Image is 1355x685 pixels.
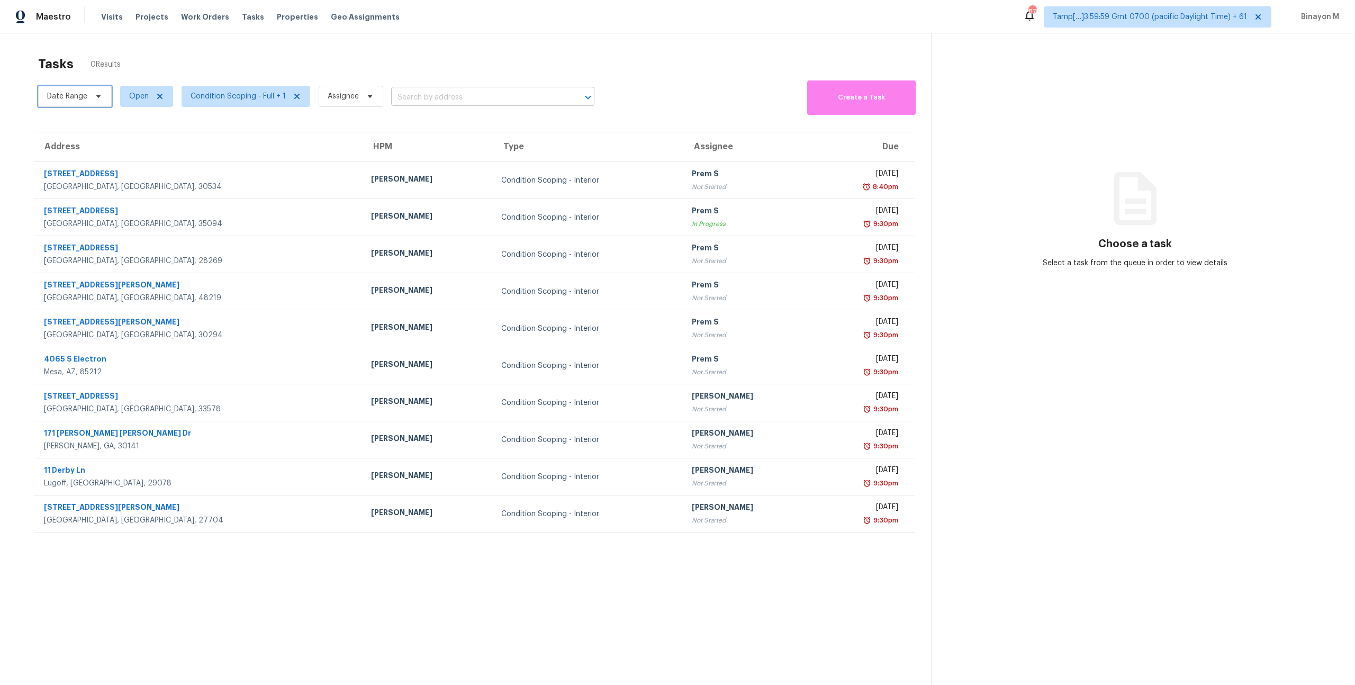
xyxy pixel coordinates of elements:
img: Overdue Alarm Icon [863,478,871,489]
div: Prem S [692,317,805,330]
div: Prem S [692,168,805,182]
img: Overdue Alarm Icon [863,219,871,229]
div: [PERSON_NAME] [371,174,484,187]
div: [GEOGRAPHIC_DATA], [GEOGRAPHIC_DATA], 30534 [44,182,354,192]
div: [GEOGRAPHIC_DATA], [GEOGRAPHIC_DATA], 48219 [44,293,354,303]
img: Overdue Alarm Icon [863,515,871,526]
div: [GEOGRAPHIC_DATA], [GEOGRAPHIC_DATA], 35094 [44,219,354,229]
div: Condition Scoping - Interior [501,175,675,186]
div: Lugoff, [GEOGRAPHIC_DATA], 29078 [44,478,354,489]
div: Select a task from the queue in order to view details [1034,258,1237,268]
div: Not Started [692,478,805,489]
div: [STREET_ADDRESS] [44,391,354,404]
input: Search by address [391,89,565,106]
span: Create a Task [812,92,910,104]
div: Not Started [692,515,805,526]
div: [GEOGRAPHIC_DATA], [GEOGRAPHIC_DATA], 28269 [44,256,354,266]
div: Not Started [692,367,805,377]
div: [DATE] [822,242,898,256]
img: Overdue Alarm Icon [863,256,871,266]
span: 0 Results [91,59,121,70]
div: 9:30pm [871,478,898,489]
div: 8:40pm [871,182,898,192]
th: Address [34,132,363,162]
div: 11 Derby Ln [44,465,354,478]
div: [DATE] [822,391,898,404]
span: Work Orders [181,12,229,22]
th: Due [814,132,915,162]
div: [PERSON_NAME] [371,322,484,335]
div: Prem S [692,205,805,219]
span: Properties [277,12,318,22]
span: Tasks [242,13,264,21]
div: [PERSON_NAME] [692,465,805,478]
div: [GEOGRAPHIC_DATA], [GEOGRAPHIC_DATA], 27704 [44,515,354,526]
span: Date Range [47,91,87,102]
div: Prem S [692,354,805,367]
div: Not Started [692,441,805,452]
div: Condition Scoping - Interior [501,472,675,482]
div: [GEOGRAPHIC_DATA], [GEOGRAPHIC_DATA], 30294 [44,330,354,340]
img: Overdue Alarm Icon [863,293,871,303]
div: Not Started [692,293,805,303]
h2: Tasks [38,59,74,69]
div: [DATE] [822,280,898,293]
button: Create a Task [807,80,916,115]
div: [STREET_ADDRESS][PERSON_NAME] [44,317,354,330]
button: Open [581,90,595,105]
div: [DATE] [822,502,898,515]
div: [PERSON_NAME] [371,248,484,261]
div: [PERSON_NAME] [692,428,805,441]
div: 9:30pm [871,256,898,266]
img: Overdue Alarm Icon [862,182,871,192]
th: Type [493,132,683,162]
span: Tamp[…]3:59:59 Gmt 0700 (pacific Daylight Time) + 61 [1053,12,1247,22]
div: [STREET_ADDRESS] [44,242,354,256]
span: Assignee [328,91,359,102]
img: Overdue Alarm Icon [863,367,871,377]
h3: Choose a task [1098,239,1172,249]
div: 9:30pm [871,330,898,340]
span: Visits [101,12,123,22]
div: 872 [1028,6,1036,17]
img: Overdue Alarm Icon [863,441,871,452]
div: [STREET_ADDRESS] [44,205,354,219]
div: [PERSON_NAME] [371,359,484,372]
div: 4065 S Electron [44,354,354,367]
img: Overdue Alarm Icon [863,330,871,340]
div: [PERSON_NAME] [371,285,484,298]
div: [PERSON_NAME] [371,396,484,409]
div: [DATE] [822,317,898,330]
div: Prem S [692,242,805,256]
span: Geo Assignments [331,12,400,22]
div: 9:30pm [871,367,898,377]
div: Condition Scoping - Interior [501,398,675,408]
span: Binayon M [1297,12,1339,22]
div: [DATE] [822,354,898,367]
div: [PERSON_NAME] [692,391,805,404]
div: 171 [PERSON_NAME] [PERSON_NAME] Dr [44,428,354,441]
div: [PERSON_NAME] [692,502,805,515]
div: [DATE] [822,465,898,478]
div: Condition Scoping - Interior [501,360,675,371]
div: 9:30pm [871,515,898,526]
div: Not Started [692,182,805,192]
div: [STREET_ADDRESS] [44,168,354,182]
div: [DATE] [822,428,898,441]
div: Condition Scoping - Interior [501,212,675,223]
div: Condition Scoping - Interior [501,435,675,445]
div: [STREET_ADDRESS][PERSON_NAME] [44,280,354,293]
div: [DATE] [822,205,898,219]
div: In Progress [692,219,805,229]
div: [PERSON_NAME] [371,507,484,520]
div: Condition Scoping - Interior [501,509,675,519]
div: Not Started [692,330,805,340]
span: Open [129,91,149,102]
div: [PERSON_NAME] [371,433,484,446]
div: Condition Scoping - Interior [501,323,675,334]
span: Maestro [36,12,71,22]
div: Not Started [692,256,805,266]
span: Projects [135,12,168,22]
div: Condition Scoping - Interior [501,249,675,260]
div: [STREET_ADDRESS][PERSON_NAME] [44,502,354,515]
